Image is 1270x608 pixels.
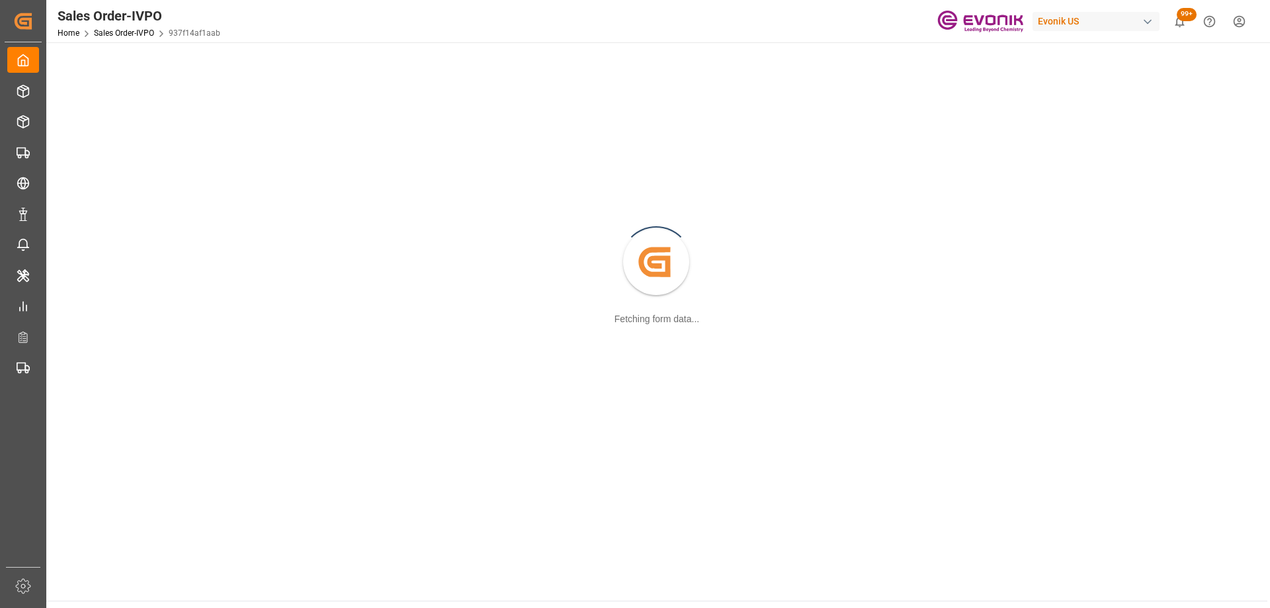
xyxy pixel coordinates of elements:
[1033,12,1160,31] div: Evonik US
[937,10,1023,33] img: Evonik-brand-mark-Deep-Purple-RGB.jpeg_1700498283.jpeg
[614,312,699,326] div: Fetching form data...
[1165,7,1195,36] button: show 100 new notifications
[58,6,220,26] div: Sales Order-IVPO
[1195,7,1224,36] button: Help Center
[1033,9,1165,34] button: Evonik US
[94,28,154,38] a: Sales Order-IVPO
[1177,8,1197,21] span: 99+
[58,28,79,38] a: Home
